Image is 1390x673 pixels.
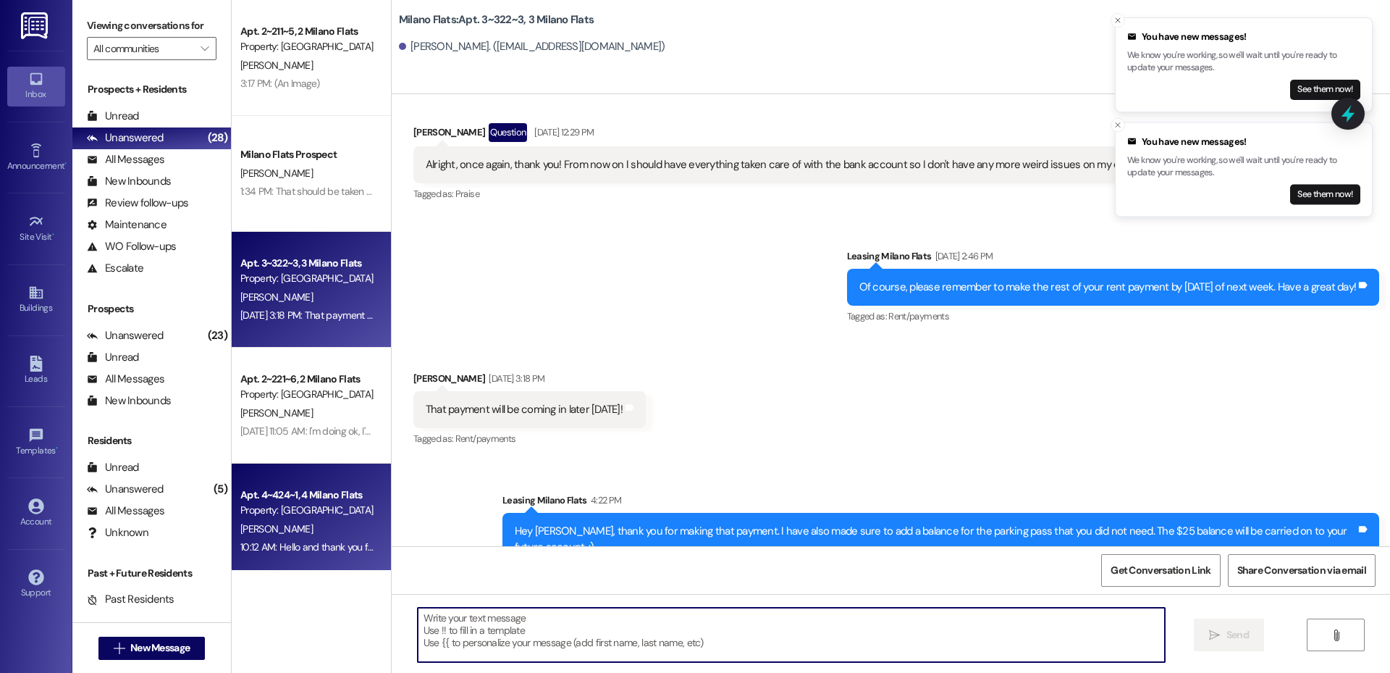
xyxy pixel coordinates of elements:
div: Alright, once again, thank you! From now on I should have everything taken care of with the bank ... [426,157,1132,172]
div: Escalate [87,261,143,276]
div: WO Follow-ups [87,239,176,254]
p: We know you're working, so we'll wait until you're ready to update your messages. [1127,49,1360,75]
div: Leasing Milano Flats [847,248,1380,269]
div: [DATE] 12:29 PM [531,125,594,140]
button: Close toast [1111,13,1125,28]
span: [PERSON_NAME] [240,406,313,419]
div: Of course, please remember to make the rest of your rent payment by [DATE] of next week. Have a g... [859,280,1357,295]
span: New Message [130,640,190,656]
div: Property: [GEOGRAPHIC_DATA] Flats [240,271,374,286]
span: Rent/payments [455,432,516,445]
div: Past Residents [87,592,174,607]
div: Apt. 3~322~3, 3 Milano Flats [240,256,374,271]
div: [DATE] 11:05 AM: I'm doing ok, I've just been having a really tough time with anxiety [240,425,578,438]
div: Property: [GEOGRAPHIC_DATA] Flats [240,387,374,402]
button: Send [1194,619,1264,651]
div: Prospects [72,301,231,317]
a: Account [7,494,65,533]
div: (5) [210,478,231,501]
span: Get Conversation Link [1111,563,1210,578]
div: (23) [204,325,231,347]
div: New Inbounds [87,174,171,189]
div: Milano Flats Prospect [240,147,374,162]
div: Property: [GEOGRAPHIC_DATA] Flats [240,39,374,54]
div: Hey [PERSON_NAME], thank you for making that payment. I have also made sure to add a balance for ... [515,524,1356,555]
div: Apt. 2~221~6, 2 Milano Flats [240,372,374,387]
span: Send [1226,627,1249,643]
a: Support [7,565,65,604]
div: Question [489,123,527,141]
div: [PERSON_NAME]. ([EMAIL_ADDRESS][DOMAIN_NAME]) [399,39,665,54]
i:  [1331,630,1341,641]
div: 10:12 AM: Hello and thank you for contacting Milano Flats. You have reached us after hours. Our t... [240,540,1150,553]
div: Prospects + Residents [72,82,231,97]
span: • [64,159,67,169]
button: Get Conversation Link [1101,554,1220,587]
span: Rent/payments [888,310,949,322]
span: [PERSON_NAME] [240,59,313,72]
div: Review follow-ups [87,196,188,211]
span: [PERSON_NAME] [240,522,313,535]
a: Site Visit • [7,209,65,248]
div: [PERSON_NAME] [413,123,1155,146]
span: Share Conversation via email [1237,563,1366,578]
div: New Inbounds [87,393,171,409]
i:  [114,643,125,654]
a: Inbox [7,67,65,106]
button: New Message [98,637,206,660]
div: Property: [GEOGRAPHIC_DATA] Flats [240,503,374,518]
div: All Messages [87,372,164,387]
label: Viewing conversations for [87,14,216,37]
div: Leasing Milano Flats [502,493,1379,513]
i:  [1209,630,1220,641]
div: [DATE] 2:46 PM [932,248,993,264]
span: [PERSON_NAME] [240,290,313,304]
div: Unread [87,350,139,365]
div: You have new messages! [1127,30,1360,44]
div: Unanswered [87,130,164,146]
span: Praise [455,188,479,200]
div: That payment will be coming in later [DATE]! [426,402,623,417]
div: (28) [204,127,231,149]
a: Templates • [7,423,65,462]
div: You have new messages! [1127,135,1360,149]
div: Unanswered [87,482,164,497]
button: Share Conversation via email [1228,554,1376,587]
img: ResiDesk Logo [21,12,51,39]
div: Residents [72,433,231,448]
a: Leads [7,351,65,390]
div: Past + Future Residents [72,566,231,581]
div: Maintenance [87,217,167,233]
button: Close toast [1111,118,1125,133]
button: See them now! [1290,184,1360,204]
div: Unknown [87,525,148,540]
div: All Messages [87,152,164,167]
a: Buildings [7,280,65,319]
i:  [201,43,208,54]
div: Tagged as: [413,183,1155,204]
div: 4:22 PM [587,493,621,508]
div: Unanswered [87,328,164,343]
span: [PERSON_NAME] [240,167,313,180]
p: We know you're working, so we'll wait until you're ready to update your messages. [1127,154,1360,179]
div: [DATE] 3:18 PM [485,371,544,386]
div: [PERSON_NAME] [413,371,646,391]
div: [DATE] 3:18 PM: That payment will be coming in later [DATE]! [240,309,488,322]
div: All Messages [87,503,164,519]
div: Unread [87,460,139,475]
b: Milano Flats: Apt. 3~322~3, 3 Milano Flats [399,12,594,28]
input: All communities [93,37,193,60]
span: • [56,443,58,453]
div: Apt. 4~424~1, 4 Milano Flats [240,488,374,503]
button: See them now! [1290,80,1360,100]
span: • [52,230,54,240]
div: 3:17 PM: (An Image) [240,77,320,90]
div: Tagged as: [413,428,646,449]
div: Unread [87,109,139,124]
div: 1:34 PM: That should be taken care of on my end! [240,185,446,198]
div: Tagged as: [847,306,1380,327]
div: Apt. 2~211~5, 2 Milano Flats [240,24,374,39]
